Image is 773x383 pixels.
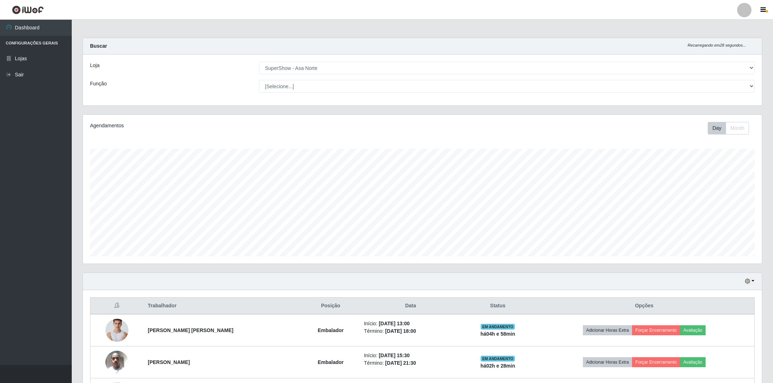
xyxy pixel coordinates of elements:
strong: [PERSON_NAME] [PERSON_NAME] [148,327,234,333]
img: 1749143853518.jpeg [105,313,128,347]
button: Day [708,122,726,134]
li: Término: [364,327,457,335]
button: Adicionar Horas Extra [583,325,632,335]
i: Recarregando em 28 segundos... [688,43,746,47]
time: [DATE] 18:00 [385,328,416,334]
strong: [PERSON_NAME] [148,359,190,365]
label: Função [90,80,107,88]
th: Posição [302,298,360,315]
strong: Embalador [318,327,344,333]
time: [DATE] 15:30 [379,353,410,358]
button: Avaliação [680,357,706,367]
span: EM ANDAMENTO [481,356,515,361]
time: [DATE] 13:00 [379,321,410,326]
th: Opções [534,298,755,315]
button: Adicionar Horas Extra [583,357,632,367]
strong: há 02 h e 28 min [480,363,515,369]
button: Forçar Encerramento [632,357,680,367]
strong: Buscar [90,43,107,49]
img: CoreUI Logo [12,5,44,14]
div: Toolbar with button groups [708,122,755,134]
strong: há 04 h e 58 min [480,331,515,337]
button: Avaliação [680,325,706,335]
th: Trabalhador [143,298,302,315]
li: Início: [364,352,457,359]
time: [DATE] 21:30 [385,360,416,366]
img: 1689468320787.jpeg [105,347,128,377]
button: Forçar Encerramento [632,325,680,335]
strong: Embalador [318,359,344,365]
button: Month [726,122,749,134]
span: EM ANDAMENTO [481,324,515,330]
div: Agendamentos [90,122,361,129]
label: Loja [90,62,99,69]
th: Data [360,298,462,315]
div: First group [708,122,749,134]
li: Término: [364,359,457,367]
th: Status [462,298,534,315]
li: Início: [364,320,457,327]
